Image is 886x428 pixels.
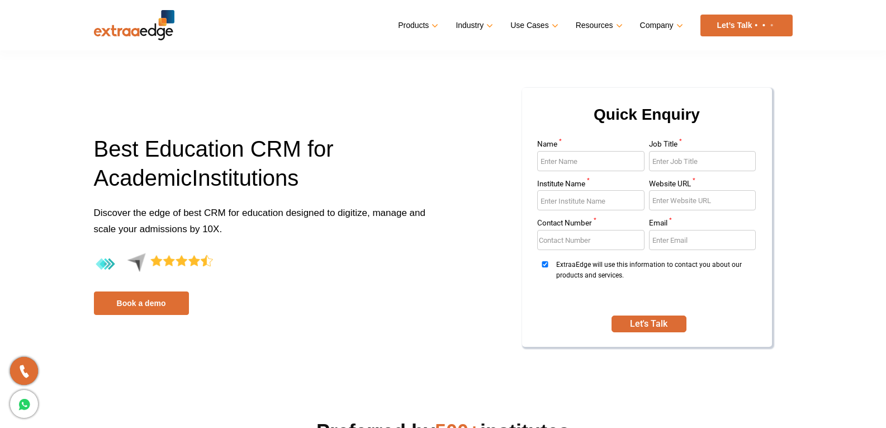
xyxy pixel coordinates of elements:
a: Let’s Talk [700,15,793,36]
label: Email [649,219,756,230]
input: Enter Email [649,230,756,250]
span: Discover the edge of best CRM for education designed to digitize, manage and scale your admission... [94,208,425,234]
label: Institute Name [537,180,645,191]
button: SUBMIT [612,316,686,332]
input: Enter Contact Number [537,230,645,250]
label: Website URL [649,180,756,191]
label: Name [537,140,645,151]
span: ExtraaEdge will use this information to contact you about our products and services. [556,260,752,302]
input: Enter Institute Name [537,190,645,210]
input: Enter Job Title [649,151,756,171]
a: Industry [456,17,491,34]
label: Contact Number [537,219,645,230]
input: Enter Website URL [649,190,756,210]
img: 4.4-aggregate-rating-by-users [94,253,213,276]
input: ExtraaEdge will use this information to contact you about our products and services. [537,261,553,267]
a: Book a demo [94,291,189,315]
h1: Best Education CRM for A I [94,134,435,205]
a: Products [398,17,436,34]
h2: Quick Enquiry [536,101,759,140]
span: nstitutions [198,166,299,190]
label: Job Title [649,140,756,151]
input: Enter Name [537,151,645,171]
a: Company [640,17,681,34]
span: cademic [108,166,192,190]
a: Resources [576,17,620,34]
a: Use Cases [510,17,556,34]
